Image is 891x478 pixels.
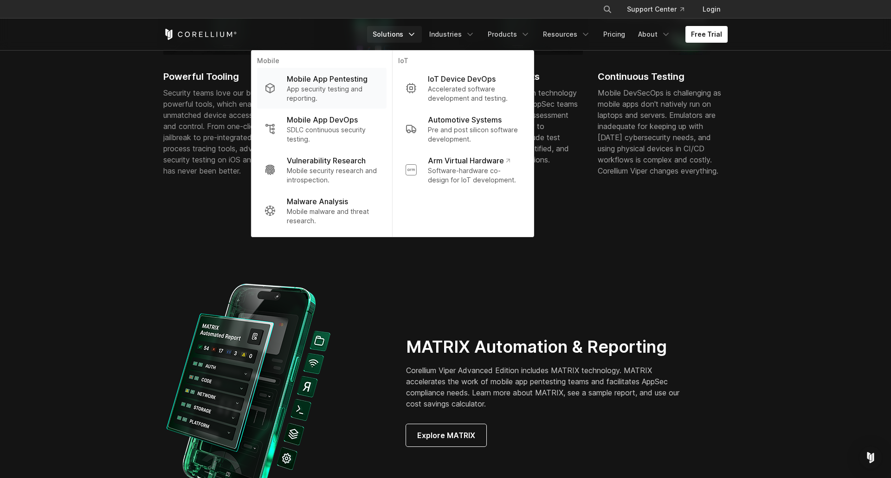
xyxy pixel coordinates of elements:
[398,149,528,190] a: Arm Virtual Hardware Software-hardware co-design for IoT development.
[398,109,528,149] a: Automotive Systems Pre and post silicon software development.
[428,155,510,166] p: Arm Virtual Hardware
[398,68,528,109] a: IoT Device DevOps Accelerated software development and testing.
[695,1,728,18] a: Login
[598,70,728,84] h2: Continuous Testing
[287,155,366,166] p: Vulnerability Research
[428,84,521,103] p: Accelerated software development and testing.
[428,114,502,125] p: Automotive Systems
[685,26,728,43] a: Free Trial
[424,26,480,43] a: Industries
[620,1,691,18] a: Support Center
[398,56,528,68] p: IoT
[859,446,882,469] div: Open Intercom Messenger
[287,196,348,207] p: Malware Analysis
[406,424,486,446] a: Explore MATRIX
[598,26,631,43] a: Pricing
[417,430,475,441] span: Explore MATRIX
[428,166,521,185] p: Software-hardware co-design for IoT development.
[287,114,358,125] p: Mobile App DevOps
[537,26,596,43] a: Resources
[598,87,728,176] div: Mobile DevSecOps is challenging as mobile apps don't natively run on laptops and servers. Emulato...
[257,149,387,190] a: Vulnerability Research Mobile security research and introspection.
[257,68,387,109] a: Mobile App Pentesting App security testing and reporting.
[257,56,387,68] p: Mobile
[367,26,728,43] div: Navigation Menu
[257,190,387,231] a: Malware Analysis Mobile malware and threat research.
[287,166,379,185] p: Mobile security research and introspection.
[592,1,728,18] div: Navigation Menu
[163,88,287,175] span: Security teams love our built-in, powerful tools, which enable unmatched device access, visibilit...
[428,73,496,84] p: IoT Device DevOps
[367,26,422,43] a: Solutions
[287,84,379,103] p: App security testing and reporting.
[163,29,237,40] a: Corellium Home
[287,125,379,144] p: SDLC continuous security testing.
[257,109,387,149] a: Mobile App DevOps SDLC continuous security testing.
[428,125,521,144] p: Pre and post silicon software development.
[482,26,536,43] a: Products
[406,365,692,409] p: Corellium Viper Advanced Edition includes MATRIX technology. MATRIX accelerates the work of mobil...
[406,336,692,357] h2: MATRIX Automation & Reporting
[287,73,368,84] p: Mobile App Pentesting
[599,1,616,18] button: Search
[287,207,379,226] p: Mobile malware and threat research.
[163,70,293,84] h2: Powerful Tooling
[633,26,676,43] a: About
